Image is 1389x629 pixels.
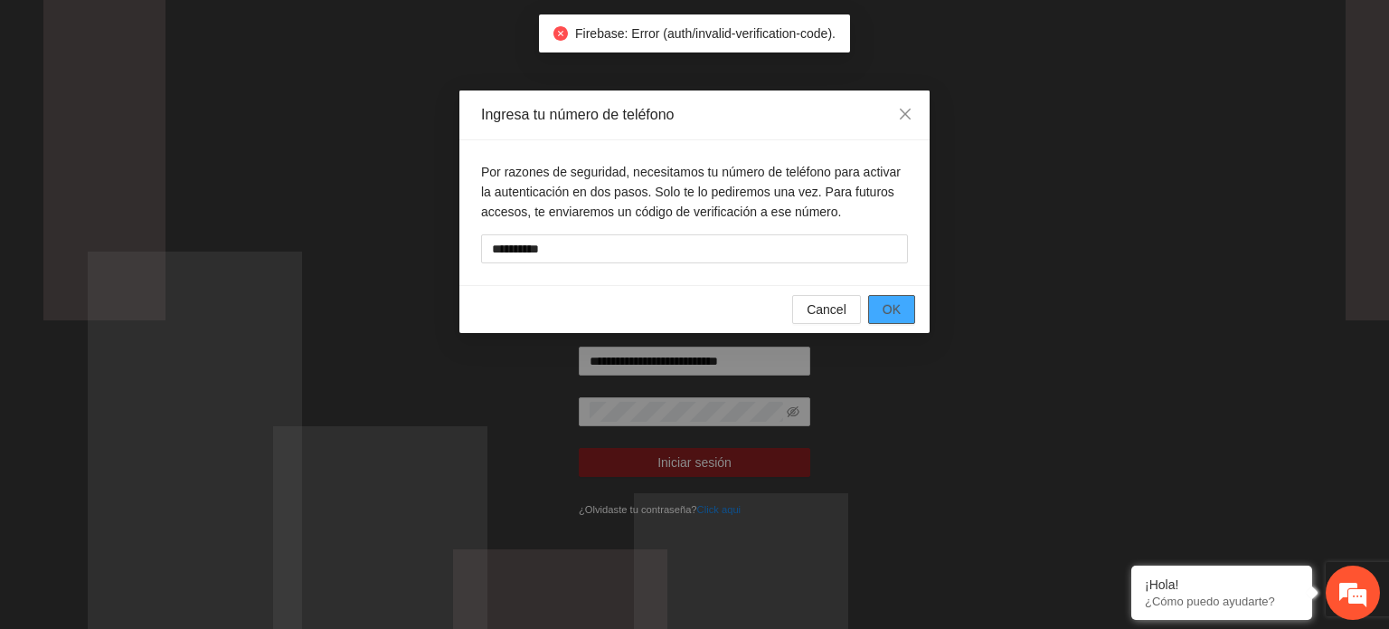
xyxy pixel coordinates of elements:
[553,26,568,41] span: close-circle
[297,9,340,52] div: Minimizar ventana de chat en vivo
[94,92,304,116] div: Chatee con nosotros ahora
[481,162,908,222] p: Por razones de seguridad, necesitamos tu número de teléfono para activar la autenticación en dos ...
[1145,595,1299,608] p: ¿Cómo puedo ayudarte?
[807,300,846,319] span: Cancel
[575,26,836,41] span: Firebase: Error (auth/invalid-verification-code).
[881,91,930,139] button: Close
[868,295,915,324] button: OK
[1145,577,1299,592] div: ¡Hola!
[9,429,345,492] textarea: Escriba su mensaje y pulse “Intro”
[898,107,912,121] span: close
[792,295,861,324] button: Cancel
[883,300,901,319] span: OK
[481,105,908,125] div: Ingresa tu número de teléfono
[105,209,250,392] span: Estamos en línea.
